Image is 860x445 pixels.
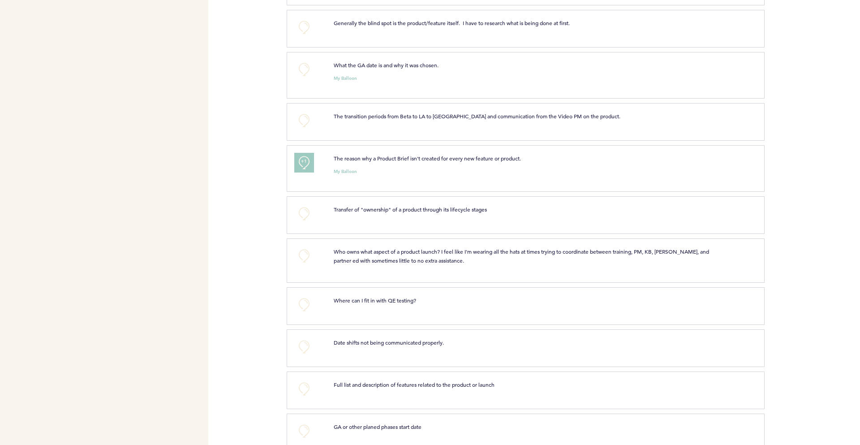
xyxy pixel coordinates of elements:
[334,423,421,430] span: GA or other planed phases start date
[334,155,521,162] span: The reason why a Product Brief isn't created for every new feature or product.
[334,339,444,346] span: Date shifts not being communicated properly.
[295,154,313,172] button: +1
[334,206,487,213] span: Transfer of "ownership" of a product through its lifecycle stages
[334,169,357,174] small: My Balloon
[301,157,307,166] span: +1
[334,19,570,26] span: Generally the blind spot is the product/feature itself. I have to research what is being done at ...
[334,248,710,264] span: Who owns what aspect of a product launch? I feel like I'm wearing all the hats at times trying to...
[334,112,620,120] span: The transition periods from Beta to LA to [GEOGRAPHIC_DATA] and communication from the Video PM o...
[334,381,494,388] span: Full list and description of features related to the product or launch
[334,61,439,69] span: What the GA date is and why it was chosen.
[334,297,416,304] span: Where can I fit in with QE testing?
[334,76,357,81] small: My Balloon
